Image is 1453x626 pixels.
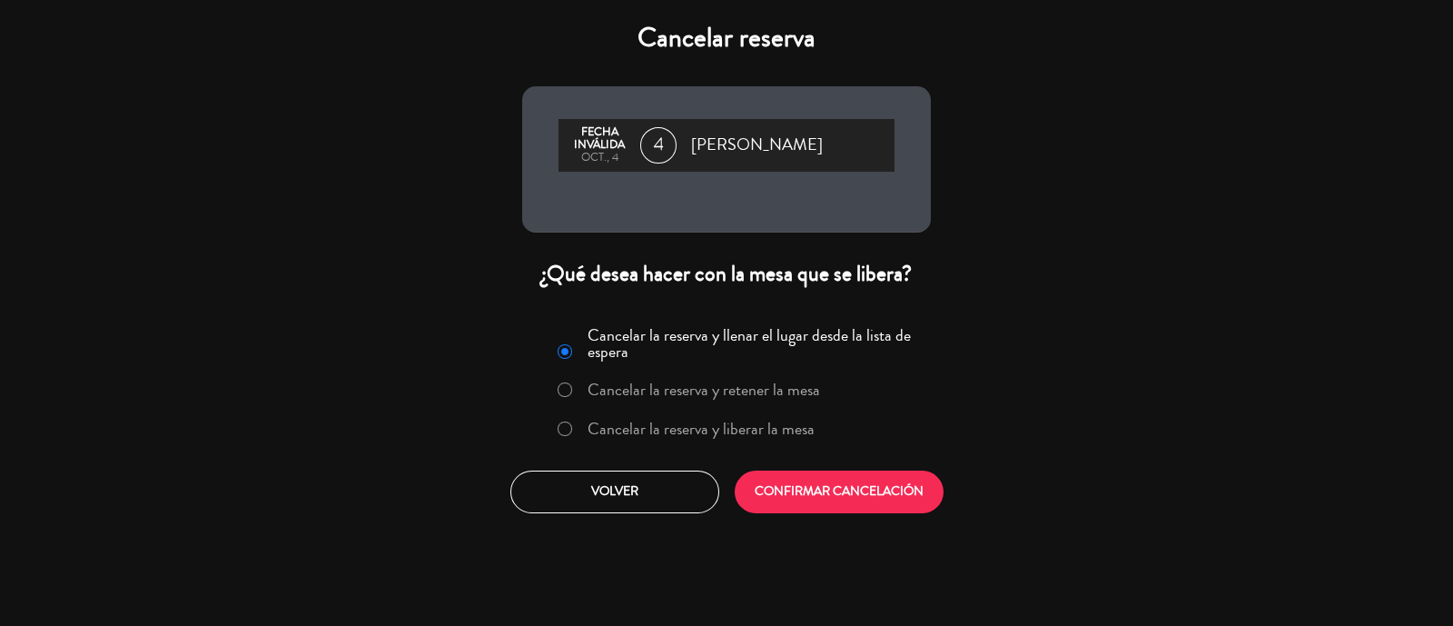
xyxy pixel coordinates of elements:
button: CONFIRMAR CANCELACIÓN [735,471,944,513]
span: [PERSON_NAME] [691,132,823,159]
label: Cancelar la reserva y liberar la mesa [588,421,815,437]
div: Fecha inválida [568,126,631,152]
div: oct., 4 [568,152,631,164]
label: Cancelar la reserva y llenar el lugar desde la lista de espera [588,327,920,360]
span: 4 [640,127,677,164]
div: ¿Qué desea hacer con la mesa que se libera? [522,260,931,288]
h4: Cancelar reserva [522,22,931,55]
label: Cancelar la reserva y retener la mesa [588,382,820,398]
button: Volver [510,471,719,513]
